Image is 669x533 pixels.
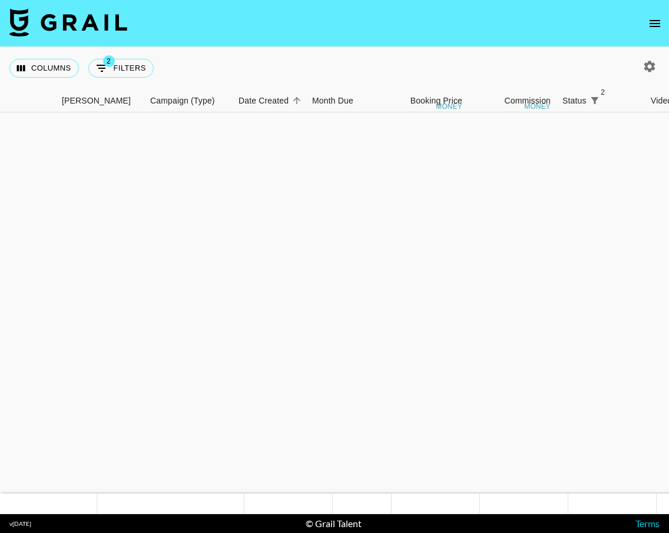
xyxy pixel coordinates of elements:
[562,89,587,112] div: Status
[587,92,603,109] button: Show filters
[306,518,362,529] div: © Grail Talent
[233,89,306,112] div: Date Created
[9,520,31,528] div: v [DATE]
[436,103,462,110] div: money
[103,55,115,67] span: 2
[557,89,645,112] div: Status
[56,89,144,112] div: Booker
[587,92,603,109] div: 2 active filters
[643,12,667,35] button: open drawer
[603,92,620,109] button: Sort
[306,89,380,112] div: Month Due
[9,8,127,36] img: Grail Talent
[289,92,305,109] button: Sort
[144,89,233,112] div: Campaign (Type)
[524,103,551,110] div: money
[239,89,289,112] div: Date Created
[88,59,154,78] button: Show filters
[312,89,353,112] div: Month Due
[9,59,79,78] button: Select columns
[504,89,551,112] div: Commission
[150,89,215,112] div: Campaign (Type)
[635,518,660,529] a: Terms
[597,86,609,98] span: 2
[62,89,131,112] div: [PERSON_NAME]
[410,89,462,112] div: Booking Price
